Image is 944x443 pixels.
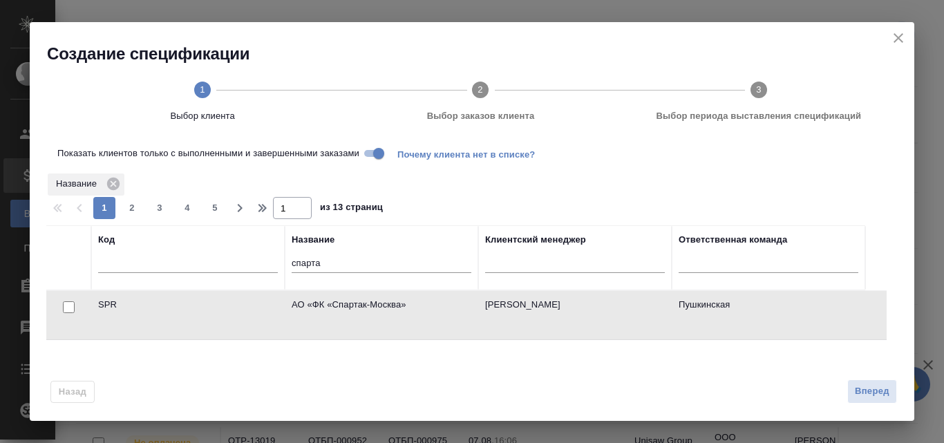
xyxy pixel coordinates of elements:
span: 5 [204,201,226,215]
span: Вперед [855,384,889,399]
td: Пушкинская [672,291,865,339]
div: Клиентский менеджер [485,233,586,247]
span: Почему клиента нет в списке? [397,148,546,159]
span: Выбор заказов клиента [347,109,614,123]
td: [PERSON_NAME] [478,291,672,339]
span: 4 [176,201,198,215]
div: Название [48,173,124,196]
td: SPR [91,291,285,339]
div: Ответственная команда [679,233,787,247]
text: 1 [200,84,205,95]
button: close [888,28,909,48]
span: 2 [121,201,143,215]
span: Показать клиентов только с выполненными и завершенными заказами [57,147,359,160]
button: 2 [121,197,143,219]
button: Вперед [847,379,897,404]
p: АО «ФК «Спартак-Москва» [292,298,471,312]
text: 3 [756,84,761,95]
div: Название [292,233,334,247]
span: 3 [149,201,171,215]
span: из 13 страниц [320,199,383,219]
span: Выбор клиента [69,109,336,123]
button: 5 [204,197,226,219]
h2: Создание спецификации [47,43,914,65]
p: Название [56,177,102,191]
text: 2 [478,84,483,95]
button: 4 [176,197,198,219]
span: Выбор периода выставления спецификаций [625,109,892,123]
button: 3 [149,197,171,219]
div: Код [98,233,115,247]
